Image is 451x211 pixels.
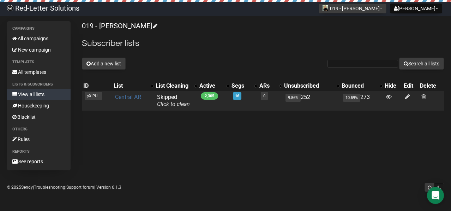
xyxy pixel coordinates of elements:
div: List [114,82,147,89]
a: Support forum [66,185,94,190]
a: 0 [263,94,265,98]
h2: Subscriber lists [82,37,444,50]
img: 983279c4004ba0864fc8a668c650e103 [7,5,13,11]
span: 2,305 [201,92,218,100]
span: 10.59% [343,94,360,102]
li: Lists & subscribers [7,80,71,89]
li: Others [7,125,71,134]
a: Central AR [115,94,141,100]
a: Troubleshooting [34,185,65,190]
th: Bounced: No sort applied, activate to apply an ascending sort [340,81,383,91]
th: ARs: No sort applied, activate to apply an ascending sort [258,81,283,91]
a: Rules [7,134,71,145]
th: Hide: No sort applied, sorting is disabled [383,81,402,91]
li: Campaigns [7,24,71,33]
a: All campaigns [7,33,71,44]
td: 273 [340,91,383,111]
img: 97.jpg [323,5,328,11]
button: Add a new list [82,58,126,70]
a: Housekeeping [7,100,71,111]
li: Templates [7,58,71,66]
th: ID: No sort applied, sorting is disabled [82,81,112,91]
span: Skipped [157,94,190,107]
a: New campaign [7,44,71,55]
th: Delete: No sort applied, sorting is disabled [419,81,444,91]
th: Segs: No sort applied, activate to apply an ascending sort [230,81,258,91]
div: Edit [404,82,417,89]
a: 019 - [PERSON_NAME] [82,22,156,30]
div: Open Intercom Messenger [427,187,444,204]
div: Delete [420,82,443,89]
th: List: No sort applied, activate to apply an ascending sort [112,81,154,91]
td: 252 [283,91,340,111]
p: © 2025 | | | Version 6.1.3 [7,183,121,191]
div: List Cleaning [156,82,191,89]
th: Unsubscribed: No sort applied, activate to apply an ascending sort [283,81,340,91]
th: List Cleaning: No sort applied, activate to apply an ascending sort [154,81,198,91]
a: View all lists [7,89,71,100]
a: Sendy [21,185,33,190]
div: Bounced [342,82,376,89]
a: All templates [7,66,71,78]
button: 019 - [PERSON_NAME] [319,4,386,13]
div: Hide [385,82,401,89]
span: yXIPU.. [85,92,102,100]
div: Active [199,82,223,89]
div: ARs [259,82,276,89]
button: Search all lists [399,58,444,70]
a: 16 [235,94,239,98]
div: ID [83,82,111,89]
div: Unsubscribed [284,82,333,89]
span: 9.86% [285,94,301,102]
div: Segs [231,82,251,89]
a: Click to clean [157,101,190,107]
th: Active: No sort applied, activate to apply an ascending sort [198,81,230,91]
button: [PERSON_NAME] [390,4,442,13]
th: Edit: No sort applied, sorting is disabled [402,81,419,91]
li: Reports [7,147,71,156]
a: See reports [7,156,71,167]
a: Blacklist [7,111,71,123]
